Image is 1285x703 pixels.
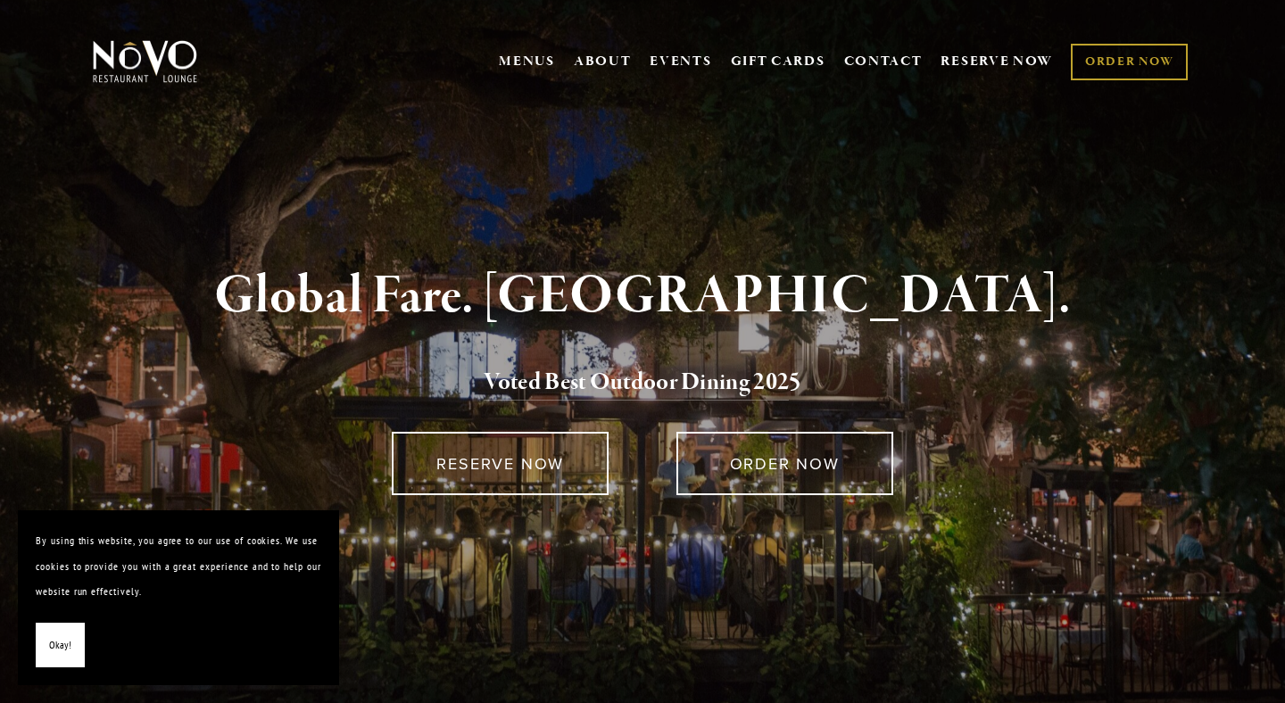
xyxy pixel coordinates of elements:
a: GIFT CARDS [731,45,825,79]
button: Okay! [36,623,85,668]
span: Okay! [49,633,71,658]
a: ABOUT [574,53,632,70]
a: MENUS [499,53,555,70]
a: EVENTS [650,53,711,70]
section: Cookie banner [18,510,339,685]
img: Novo Restaurant &amp; Lounge [89,39,201,84]
a: ORDER NOW [676,432,893,495]
h2: 5 [122,364,1163,401]
a: ORDER NOW [1071,44,1188,80]
a: RESERVE NOW [941,45,1053,79]
a: Voted Best Outdoor Dining 202 [484,367,789,401]
p: By using this website, you agree to our use of cookies. We use cookies to provide you with a grea... [36,528,321,605]
a: CONTACT [844,45,923,79]
a: RESERVE NOW [392,432,609,495]
strong: Global Fare. [GEOGRAPHIC_DATA]. [214,262,1070,330]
